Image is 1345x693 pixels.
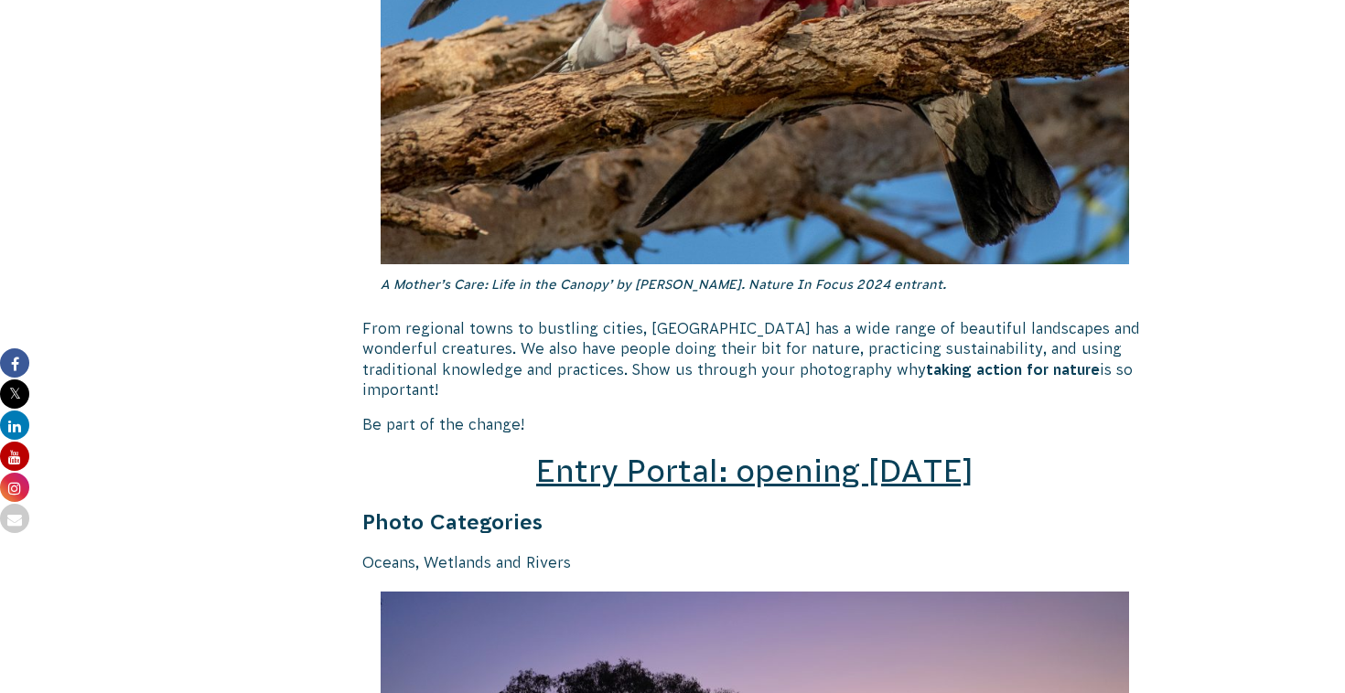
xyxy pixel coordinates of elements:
[926,361,1100,378] strong: taking action for nature
[362,510,543,534] strong: Photo Categories
[362,318,1147,400] p: From regional towns to bustling cities, [GEOGRAPHIC_DATA] has a wide range of beautiful landscape...
[536,453,974,488] a: Entry Portal: opening [DATE]
[362,414,1147,434] p: Be part of the change!
[381,277,946,292] em: A Mother’s Care: Life in the Canopy’ by [PERSON_NAME]. Nature In Focus 2024 entrant.
[362,552,1147,572] p: Oceans, Wetlands and Rivers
